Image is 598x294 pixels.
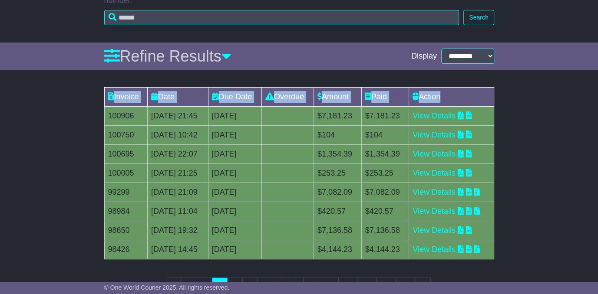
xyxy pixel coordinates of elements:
td: [DATE] 21:25 [147,164,208,183]
td: 100005 [104,164,147,183]
td: Date [147,88,208,107]
td: Overdue [262,88,314,107]
td: 100695 [104,145,147,164]
td: $4,144.23 [314,240,361,259]
td: 98984 [104,202,147,221]
td: [DATE] [208,164,261,183]
a: View Details [413,207,456,216]
td: [DATE] [208,183,261,202]
td: Invoice [104,88,147,107]
td: 99299 [104,183,147,202]
td: Amount [314,88,361,107]
td: [DATE] [208,240,261,259]
td: $7,136.58 [314,221,361,240]
td: $104 [361,126,409,145]
td: [DATE] 11:04 [147,202,208,221]
td: 100750 [104,126,147,145]
td: [DATE] [208,221,261,240]
button: Search [463,10,494,25]
span: Display [411,52,437,61]
td: $420.57 [361,202,409,221]
td: 98650 [104,221,147,240]
td: $253.25 [314,164,361,183]
td: [DATE] 21:09 [147,183,208,202]
a: Refine Results [104,47,231,65]
td: [DATE] 19:32 [147,221,208,240]
td: $7,136.58 [361,221,409,240]
td: [DATE] [208,107,261,126]
a: View Details [413,111,456,120]
td: $1,354.39 [361,145,409,164]
td: Paid [361,88,409,107]
td: [DATE] 10:42 [147,126,208,145]
td: 100906 [104,107,147,126]
td: [DATE] 22:07 [147,145,208,164]
a: View Details [413,226,456,235]
td: [DATE] [208,145,261,164]
td: $1,354.39 [314,145,361,164]
td: $420.57 [314,202,361,221]
td: $7,082.09 [314,183,361,202]
td: $253.25 [361,164,409,183]
a: View Details [413,245,456,254]
td: [DATE] [208,126,261,145]
span: © One World Courier 2025. All rights reserved. [104,284,230,291]
td: Action [409,88,494,107]
td: $104 [314,126,361,145]
td: $7,181.23 [314,107,361,126]
a: View Details [413,169,456,177]
a: View Details [413,188,456,196]
td: $4,144.23 [361,240,409,259]
td: Due Date [208,88,261,107]
td: $7,181.23 [361,107,409,126]
td: [DATE] [208,202,261,221]
td: [DATE] 21:45 [147,107,208,126]
td: [DATE] 14:45 [147,240,208,259]
a: View Details [413,131,456,139]
td: 98426 [104,240,147,259]
td: $7,082.09 [361,183,409,202]
a: View Details [413,150,456,158]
